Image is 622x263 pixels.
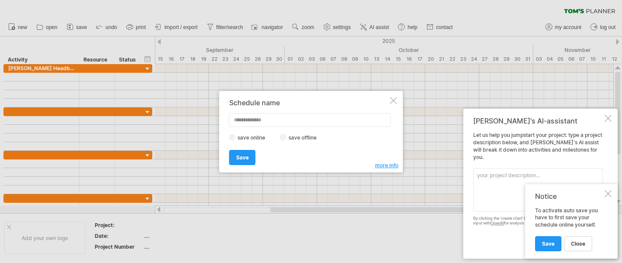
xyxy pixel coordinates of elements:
span: Save [542,240,555,247]
a: Save [229,150,256,165]
div: Schedule name [229,99,388,107]
div: Let us help you jumpstart your project: type a project description below, and [PERSON_NAME]'s AI ... [473,132,603,251]
span: more info [375,162,398,169]
label: save offline [286,134,324,141]
label: save online [235,134,273,141]
a: close [564,236,592,251]
div: [PERSON_NAME]'s AI-assistant [473,117,603,125]
div: To activate auto save you have to first save your schedule online yourself. [535,207,603,251]
a: OpenAI [491,221,504,225]
div: Notice [535,192,603,201]
a: Save [535,236,561,251]
div: By clicking the 'create chart' button you grant us permission to share your input with for analys... [473,216,603,226]
span: close [571,240,585,247]
span: Save [236,154,249,161]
